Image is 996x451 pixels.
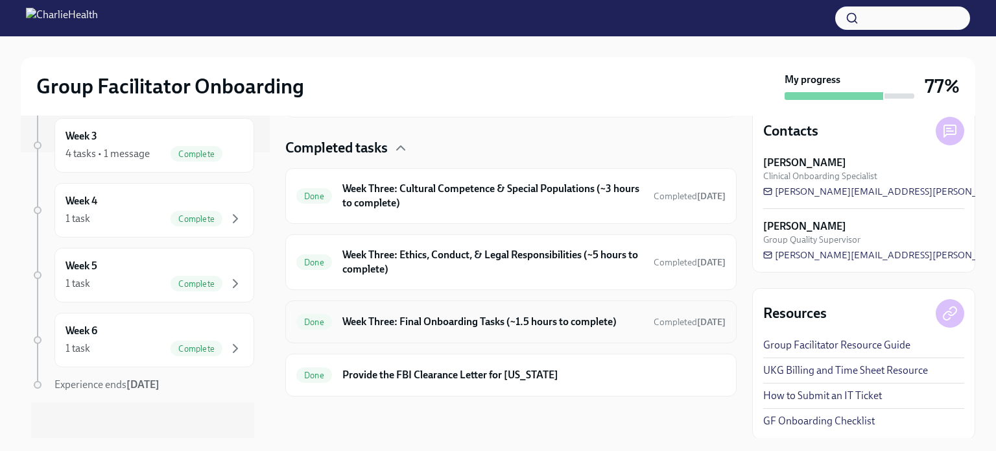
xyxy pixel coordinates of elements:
[31,313,254,367] a: Week 61 taskComplete
[296,365,726,385] a: DoneProvide the FBI Clearance Letter for [US_STATE]
[763,121,818,141] h4: Contacts
[763,234,860,246] span: Group Quality Supervisor
[296,245,726,279] a: DoneWeek Three: Ethics, Conduct, & Legal Responsibilities (~5 hours to complete)Completed[DATE]
[126,378,160,391] strong: [DATE]
[285,138,388,158] h4: Completed tasks
[65,194,97,208] h6: Week 4
[654,257,726,268] span: Completed
[697,257,726,268] strong: [DATE]
[171,279,222,289] span: Complete
[697,317,726,328] strong: [DATE]
[296,179,726,213] a: DoneWeek Three: Cultural Competence & Special Populations (~3 hours to complete)Completed[DATE]
[763,389,882,403] a: How to Submit an IT Ticket
[171,344,222,354] span: Complete
[785,73,840,87] strong: My progress
[65,324,97,338] h6: Week 6
[763,219,846,234] strong: [PERSON_NAME]
[31,183,254,238] a: Week 41 taskComplete
[36,73,304,99] h2: Group Facilitator Onboarding
[763,156,846,170] strong: [PERSON_NAME]
[654,190,726,202] span: September 8th, 2025 18:12
[285,138,737,158] div: Completed tasks
[342,248,643,276] h6: Week Three: Ethics, Conduct, & Legal Responsibilities (~5 hours to complete)
[342,368,726,382] h6: Provide the FBI Clearance Letter for [US_STATE]
[763,363,928,378] a: UKG Billing and Time Sheet Resource
[65,212,90,226] div: 1 task
[65,129,97,143] h6: Week 3
[763,304,827,323] h4: Resources
[65,276,90,291] div: 1 task
[31,248,254,302] a: Week 51 taskComplete
[54,378,160,391] span: Experience ends
[296,371,332,380] span: Done
[296,317,332,327] span: Done
[654,256,726,269] span: September 9th, 2025 13:12
[697,191,726,202] strong: [DATE]
[296,311,726,332] a: DoneWeek Three: Final Onboarding Tasks (~1.5 hours to complete)Completed[DATE]
[31,118,254,173] a: Week 34 tasks • 1 messageComplete
[26,8,98,29] img: CharlieHealth
[296,258,332,267] span: Done
[296,191,332,201] span: Done
[925,75,960,98] h3: 77%
[654,316,726,328] span: September 11th, 2025 12:37
[763,414,875,428] a: GF Onboarding Checklist
[65,147,150,161] div: 4 tasks • 1 message
[654,317,726,328] span: Completed
[342,182,643,210] h6: Week Three: Cultural Competence & Special Populations (~3 hours to complete)
[763,170,877,182] span: Clinical Onboarding Specialist
[342,315,643,329] h6: Week Three: Final Onboarding Tasks (~1.5 hours to complete)
[65,341,90,356] div: 1 task
[654,191,726,202] span: Completed
[763,338,910,352] a: Group Facilitator Resource Guide
[171,149,222,159] span: Complete
[65,259,97,273] h6: Week 5
[171,214,222,224] span: Complete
